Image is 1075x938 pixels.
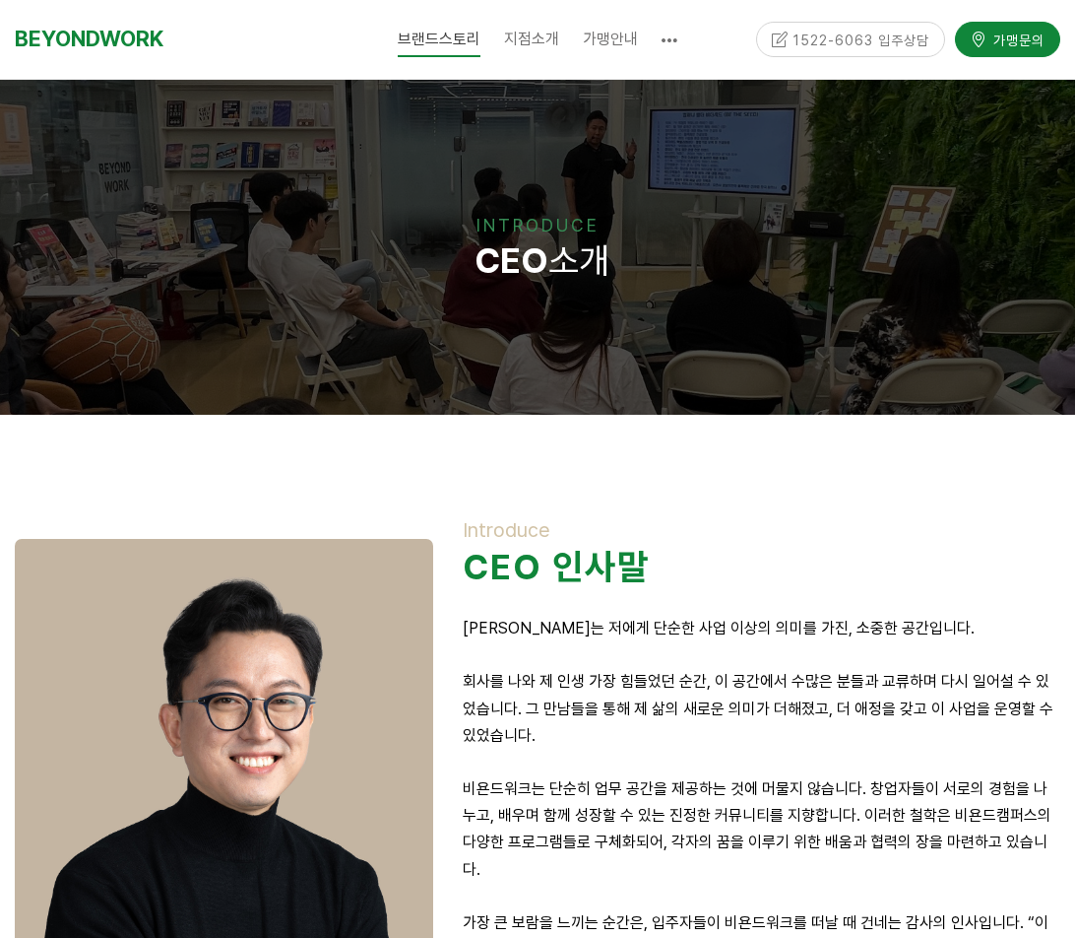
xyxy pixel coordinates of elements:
[474,239,548,282] strong: CEO
[463,518,550,542] span: Introduce
[15,21,163,57] a: BEYONDWORK
[386,15,492,64] a: 브랜드스토리
[987,29,1044,48] span: 가맹문의
[492,15,571,64] a: 지점소개
[463,668,1060,749] p: 회사를 나와 제 인생 가장 힘들었던 순간, 이 공간에서 수많은 분들과 교류하며 다시 일어설 수 있었습니다. 그 만남들을 통해 제 삶의 새로운 의미가 더해졌고, 더 애정을 갖고...
[466,239,609,282] span: 소개
[955,21,1060,55] a: 가맹문의
[571,15,650,64] a: 가맹안내
[463,546,650,588] strong: CEO 인사말
[463,615,1060,641] p: [PERSON_NAME]는 저에게 단순한 사업 이상의 의미를 가진, 소중한 공간입니다.
[476,215,600,235] span: INTRODUCE
[398,23,480,57] span: 브랜드스토리
[463,775,1060,883] p: 비욘드워크는 단순히 업무 공간을 제공하는 것에 머물지 않습니다. 창업자들이 서로의 경험을 나누고, 배우며 함께 성장할 수 있는 진정한 커뮤니티를 지향합니다. 이러한 철학은 비...
[504,30,559,48] span: 지점소개
[583,30,638,48] span: 가맹안내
